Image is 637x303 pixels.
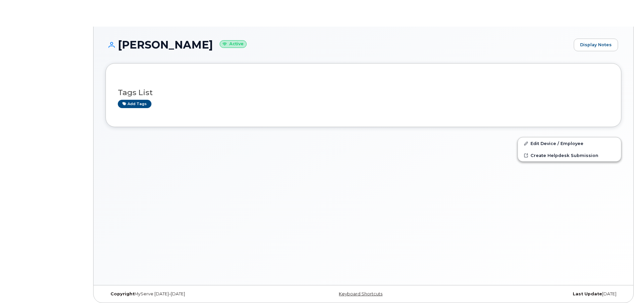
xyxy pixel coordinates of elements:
[518,149,621,161] a: Create Helpdesk Submission
[106,39,570,51] h1: [PERSON_NAME]
[449,291,621,297] div: [DATE]
[118,88,609,97] h3: Tags List
[110,291,134,296] strong: Copyright
[106,291,278,297] div: MyServe [DATE]–[DATE]
[339,291,382,296] a: Keyboard Shortcuts
[518,137,621,149] a: Edit Device / Employee
[220,40,247,48] small: Active
[574,39,618,51] a: Display Notes
[573,291,602,296] strong: Last Update
[118,100,151,108] a: Add tags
